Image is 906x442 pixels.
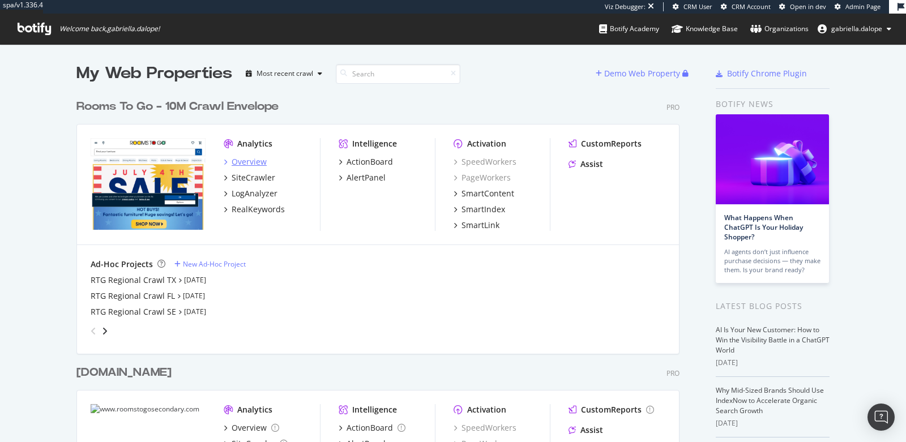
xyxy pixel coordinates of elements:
[86,322,101,340] div: angle-left
[581,138,642,149] div: CustomReports
[184,307,206,316] a: [DATE]
[347,422,393,434] div: ActionBoard
[224,188,277,199] a: LogAnalyzer
[779,2,826,11] a: Open in dev
[666,368,679,378] div: Pro
[580,158,603,170] div: Assist
[727,68,807,79] div: Botify Chrome Plugin
[716,385,824,415] a: Why Mid-Sized Brands Should Use IndexNow to Accelerate Organic Search Growth
[724,213,803,242] a: What Happens When ChatGPT Is Your Holiday Shopper?
[716,98,830,110] div: Botify news
[599,14,659,44] a: Botify Academy
[183,291,205,301] a: [DATE]
[461,220,499,231] div: SmartLink
[467,138,506,149] div: Activation
[581,404,642,415] div: CustomReports
[596,68,682,78] a: Demo Web Property
[569,138,642,149] a: CustomReports
[232,156,267,168] div: Overview
[347,172,386,183] div: AlertPanel
[336,64,460,84] input: Search
[232,204,285,215] div: RealKeywords
[91,259,153,270] div: Ad-Hoc Projects
[352,404,397,415] div: Intelligence
[845,2,881,11] span: Admin Page
[721,2,771,11] a: CRM Account
[666,102,679,112] div: Pro
[91,306,176,317] a: RTG Regional Crawl SE
[59,24,160,33] span: Welcome back, gabriella.dalope !
[461,204,505,215] div: SmartIndex
[237,138,272,149] div: Analytics
[724,247,820,274] div: AI agents don’t just influence purchase decisions — they make them. Is your brand ready?
[790,2,826,11] span: Open in dev
[232,172,275,183] div: SiteCrawler
[569,404,654,415] a: CustomReports
[241,65,327,83] button: Most recent crawl
[599,23,659,35] div: Botify Academy
[809,20,900,38] button: gabriella.dalope
[183,259,246,269] div: New Ad-Hoc Project
[76,98,279,115] div: Rooms To Go - 10M Crawl Envelope
[232,188,277,199] div: LogAnalyzer
[347,156,393,168] div: ActionBoard
[750,14,809,44] a: Organizations
[224,422,279,434] a: Overview
[750,23,809,35] div: Organizations
[101,325,109,337] div: angle-right
[454,422,516,434] a: SpeedWorkers
[232,422,267,434] div: Overview
[580,424,603,436] div: Assist
[867,404,895,431] div: Open Intercom Messenger
[716,358,830,368] div: [DATE]
[224,204,285,215] a: RealKeywords
[454,172,511,183] a: PageWorkers
[454,188,514,199] a: SmartContent
[716,325,830,355] a: AI Is Your New Customer: How to Win the Visibility Battle in a ChatGPT World
[672,14,738,44] a: Knowledge Base
[224,156,267,168] a: Overview
[174,259,246,269] a: New Ad-Hoc Project
[76,364,172,381] div: [DOMAIN_NAME]
[91,290,175,302] a: RTG Regional Crawl FL
[831,24,882,33] span: gabriella.dalope
[596,65,682,83] button: Demo Web Property
[605,2,646,11] div: Viz Debugger:
[454,156,516,168] a: SpeedWorkers
[454,220,499,231] a: SmartLink
[569,158,603,170] a: Assist
[339,172,386,183] a: AlertPanel
[454,204,505,215] a: SmartIndex
[91,274,176,286] a: RTG Regional Crawl TX
[673,2,712,11] a: CRM User
[716,114,829,204] img: What Happens When ChatGPT Is Your Holiday Shopper?
[352,138,397,149] div: Intelligence
[76,62,232,85] div: My Web Properties
[184,275,206,285] a: [DATE]
[76,364,176,381] a: [DOMAIN_NAME]
[732,2,771,11] span: CRM Account
[461,188,514,199] div: SmartContent
[716,300,830,312] div: Latest Blog Posts
[339,156,393,168] a: ActionBoard
[672,23,738,35] div: Knowledge Base
[467,404,506,415] div: Activation
[91,138,206,230] img: www.roomstogo.com
[716,418,830,428] div: [DATE]
[76,98,283,115] a: Rooms To Go - 10M Crawl Envelope
[835,2,881,11] a: Admin Page
[237,404,272,415] div: Analytics
[339,422,405,434] a: ActionBoard
[224,172,275,183] a: SiteCrawler
[683,2,712,11] span: CRM User
[716,68,807,79] a: Botify Chrome Plugin
[569,424,603,436] a: Assist
[257,70,313,77] div: Most recent crawl
[604,68,680,79] div: Demo Web Property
